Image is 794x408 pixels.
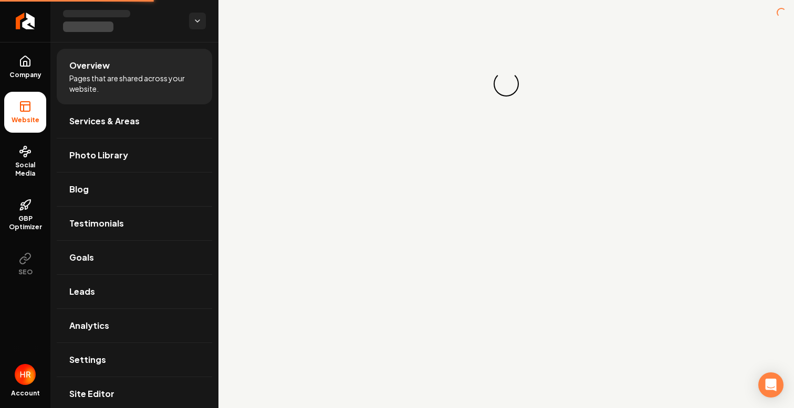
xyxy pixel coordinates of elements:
[69,251,94,264] span: Goals
[4,137,46,186] a: Social Media
[14,268,37,276] span: SEO
[15,364,36,385] img: Hassan Rashid
[69,319,109,332] span: Analytics
[69,115,140,127] span: Services & Areas
[69,217,124,230] span: Testimonials
[4,214,46,231] span: GBP Optimizer
[69,149,128,162] span: Photo Library
[16,13,35,29] img: Rebolt Logo
[4,244,46,285] button: SEO
[57,309,212,342] a: Analytics
[69,73,200,94] span: Pages that are shared across your website.
[57,241,212,274] a: Goals
[57,173,212,206] a: Blog
[4,190,46,240] a: GBP Optimizer
[69,183,89,196] span: Blog
[57,275,212,308] a: Leads
[758,372,783,398] div: Open Intercom Messenger
[57,138,212,172] a: Photo Library
[7,116,44,124] span: Website
[4,161,46,178] span: Social Media
[4,47,46,88] a: Company
[57,343,212,377] a: Settings
[69,59,110,72] span: Overview
[489,67,523,100] div: Loading
[15,364,36,385] button: Open user button
[69,388,114,400] span: Site Editor
[5,71,46,79] span: Company
[57,207,212,240] a: Testimonials
[57,104,212,138] a: Services & Areas
[69,285,95,298] span: Leads
[69,353,106,366] span: Settings
[11,389,40,398] span: Account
